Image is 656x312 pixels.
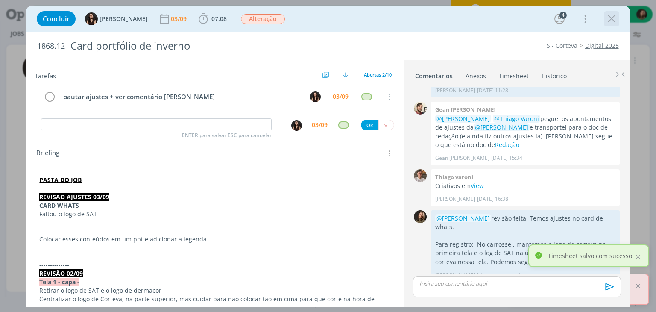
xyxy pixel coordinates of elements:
p: Colocar esses conteúdos em um ppt e adicionar a legenda [39,235,391,244]
div: 03/09 [312,122,328,128]
a: Redação [495,141,519,149]
div: 03/09 [171,16,188,22]
img: arrow-down.svg [343,72,348,77]
strong: CARD WHATS - [39,201,83,209]
p: revisão feita. Temos ajustes no card de whats. [435,214,615,232]
p: Gean [PERSON_NAME] [435,154,489,162]
b: Thiago varoni [435,173,473,181]
button: I [309,90,322,103]
img: T [414,169,427,182]
a: View [471,182,484,190]
span: 1868.12 [37,41,65,51]
div: pautar ajustes + ver comentário [PERSON_NAME] [59,91,302,102]
img: J [414,210,427,223]
button: 07:08 [196,12,229,26]
span: ENTER para salvar ESC para cancelar [182,132,272,139]
span: @[PERSON_NAME] [436,214,490,222]
img: I [310,91,321,102]
span: Briefing [36,148,59,159]
strong: REVISÃO 02/09 [39,269,83,277]
p: Criativos em [435,182,615,190]
div: dialog [26,6,630,307]
button: Concluir [37,11,76,26]
img: I [291,120,302,131]
span: 07:08 [211,15,227,23]
div: 4 [559,12,567,19]
button: 4 [553,12,566,26]
span: @[PERSON_NAME] [436,115,490,123]
span: Abertas 2/10 [364,71,392,78]
img: I [85,12,98,25]
img: G [414,102,427,115]
button: Alteração [240,14,285,24]
span: Tarefas [35,70,56,80]
a: PASTA DO JOB [39,176,82,184]
p: Retirar o logo de SAT e o logo de dermacor [39,286,391,295]
p: [PERSON_NAME] [435,195,475,203]
p: [PERSON_NAME] [435,271,475,279]
span: [PERSON_NAME] [100,16,148,22]
span: Concluir [43,15,70,22]
a: Digital 2025 [585,41,619,50]
button: I[PERSON_NAME] [85,12,148,25]
span: [DATE] 15:34 [491,154,522,162]
p: Para registro: No carrossel, mantemos o logo de corteva na primeira tela e o log de SAT na última... [435,240,615,266]
a: TS - Corteva [543,41,577,50]
span: [DATE] 16:38 [477,195,508,203]
a: Comentários [415,68,453,80]
a: Timesheet [498,68,529,80]
strong: Tela 1 - capa - [39,278,79,286]
p: Faltou o logo de SAT [39,210,391,218]
b: Gean [PERSON_NAME] [435,106,495,113]
div: 03/09 [333,94,348,100]
p: [PERSON_NAME] [435,87,475,94]
p: peguei os apontamentos de ajustes da e transportei para o doc de redação (e ainda fiz outros ajus... [435,115,615,150]
p: Timesheet salvo com sucesso! [548,251,634,260]
span: [DATE] 11:28 [477,87,508,94]
strong: REVISÃO AJUSTES 03/09 [39,193,109,201]
button: Ok [361,120,378,130]
span: Alteração [241,14,285,24]
span: há poucos segundos [477,271,526,279]
a: Histórico [541,68,567,80]
div: Anexos [466,72,486,80]
p: Centralizar o logo de Corteva, na parte superior, mas cuidar para não colocar tão em cima para qu... [39,295,391,312]
p: -------------------------------------------------------------------------------------------------... [39,252,391,269]
div: Card portfólio de inverno [67,35,373,56]
span: @[PERSON_NAME] [475,123,528,131]
span: @Thiago Varoni [494,115,539,123]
